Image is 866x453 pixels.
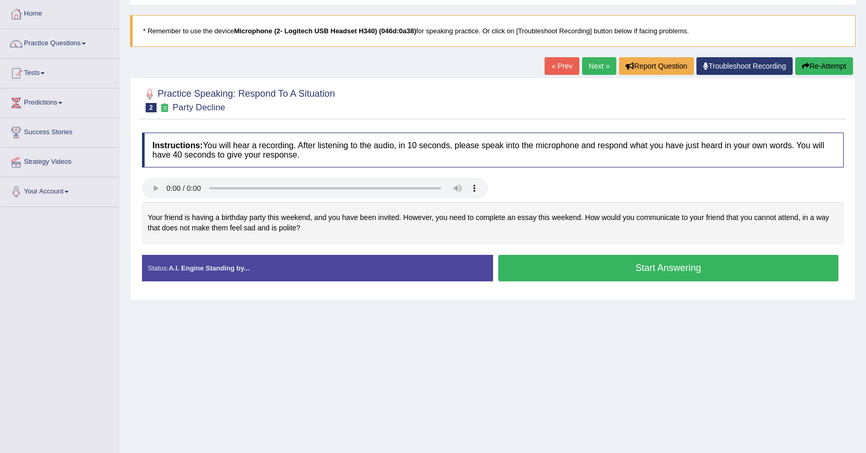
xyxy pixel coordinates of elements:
[696,57,793,75] a: Troubleshoot Recording
[169,264,249,272] strong: A.I. Engine Standing by...
[142,133,844,167] h4: You will hear a recording. After listening to the audio, in 10 seconds, please speak into the mic...
[1,177,119,203] a: Your Account
[1,88,119,114] a: Predictions
[146,103,157,112] span: 2
[1,59,119,85] a: Tests
[1,29,119,55] a: Practice Questions
[1,148,119,174] a: Strategy Videos
[234,27,416,35] b: Microphone (2- Logitech USB Headset H340) (046d:0a38)
[142,86,335,112] h2: Practice Speaking: Respond To A Situation
[142,202,844,244] div: Your friend is having a birthday party this weekend, and you have been invited. However, you need...
[159,103,170,113] small: Exam occurring question
[795,57,853,75] button: Re-Attempt
[545,57,579,75] a: « Prev
[173,102,225,112] small: Party Decline
[619,57,694,75] button: Report Question
[498,255,839,281] button: Start Answering
[142,255,493,281] div: Status:
[130,15,856,47] blockquote: * Remember to use the device for speaking practice. Or click on [Troubleshoot Recording] button b...
[1,118,119,144] a: Success Stories
[582,57,616,75] a: Next »
[152,141,203,150] b: Instructions:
